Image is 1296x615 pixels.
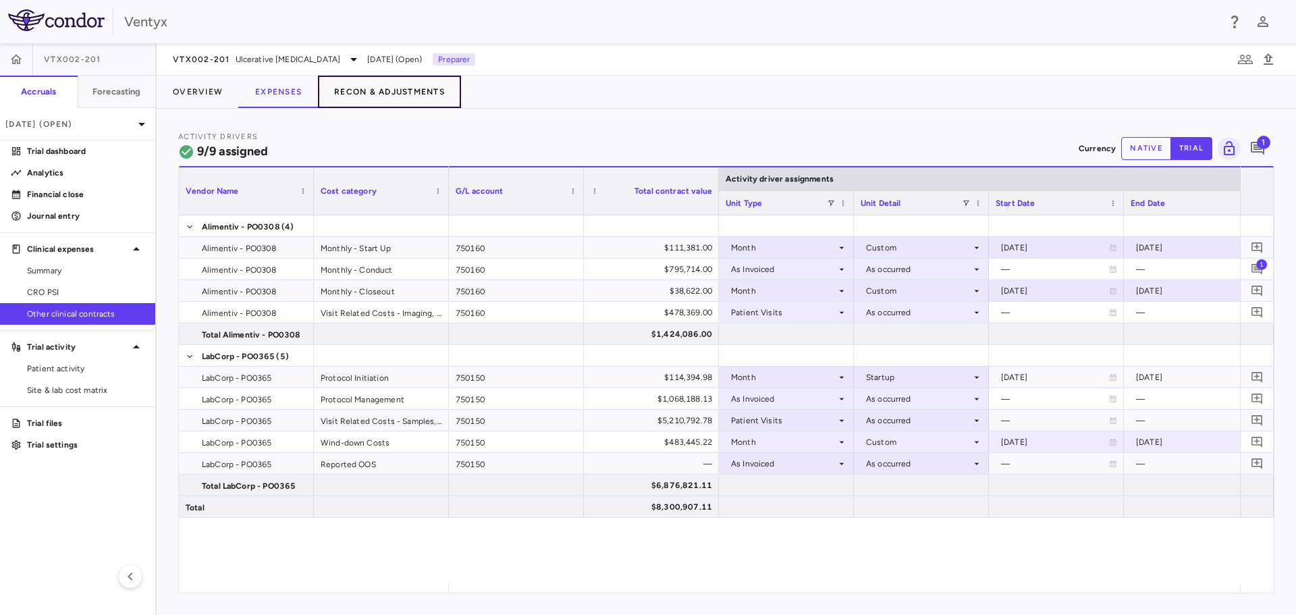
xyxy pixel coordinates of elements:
[1136,280,1244,302] div: [DATE]
[276,346,288,367] span: (5)
[21,86,56,98] h6: Accruals
[5,118,134,130] p: [DATE] (Open)
[731,302,836,323] div: Patient Visits
[202,432,271,454] span: LabCorp - PO0365
[1001,388,1109,410] div: —
[27,363,144,375] span: Patient activity
[1248,260,1266,278] button: Add comment
[186,497,205,518] span: Total
[202,389,271,410] span: LabCorp - PO0365
[236,53,341,65] span: Ulcerative [MEDICAL_DATA]
[314,388,449,409] div: Protocol Management
[202,216,280,238] span: Alimentiv - PO0308
[1248,303,1266,321] button: Add comment
[1246,137,1269,160] button: Add comment
[314,367,449,387] div: Protocol Initiation
[186,186,239,196] span: Vendor Name
[1251,284,1264,297] svg: Add comment
[1121,137,1171,160] button: native
[44,54,101,65] span: VTX002-201
[314,237,449,258] div: Monthly - Start Up
[1251,392,1264,405] svg: Add comment
[8,9,105,31] img: logo-full-BYUhSk78.svg
[1001,259,1109,280] div: —
[596,388,712,410] div: $1,068,188.13
[596,280,712,302] div: $38,622.00
[731,431,836,453] div: Month
[731,280,836,302] div: Month
[202,454,271,475] span: LabCorp - PO0365
[1248,411,1266,429] button: Add comment
[202,324,301,346] span: Total Alimentiv - PO0308
[202,238,276,259] span: Alimentiv - PO0308
[449,302,584,323] div: 750160
[1001,431,1109,453] div: [DATE]
[124,11,1218,32] div: Ventyx
[27,145,144,157] p: Trial dashboard
[321,186,377,196] span: Cost category
[1170,137,1212,160] button: trial
[202,346,275,367] span: LabCorp - PO0365
[449,388,584,409] div: 750150
[449,259,584,279] div: 750160
[1256,259,1267,269] span: 1
[27,384,144,396] span: Site & lab cost matrix
[27,210,144,222] p: Journal entry
[1001,237,1109,259] div: [DATE]
[1136,431,1244,453] div: [DATE]
[1251,435,1264,448] svg: Add comment
[239,76,318,108] button: Expenses
[449,431,584,452] div: 750150
[1248,433,1266,451] button: Add comment
[996,198,1035,208] span: Start Date
[1001,410,1109,431] div: —
[866,237,971,259] div: Custom
[731,367,836,388] div: Month
[1136,259,1244,280] div: —
[197,142,268,161] h6: 9/9 assigned
[314,453,449,474] div: Reported OOS
[866,453,971,475] div: As occurred
[314,410,449,431] div: Visit Related Costs - Samples, Shipping, Processing
[157,76,239,108] button: Overview
[1136,453,1244,475] div: —
[27,341,128,353] p: Trial activity
[1131,198,1165,208] span: End Date
[27,167,144,179] p: Analytics
[27,188,144,200] p: Financial close
[449,453,584,474] div: 750150
[1136,388,1244,410] div: —
[27,417,144,429] p: Trial files
[92,86,141,98] h6: Forecasting
[449,367,584,387] div: 750150
[367,53,422,65] span: [DATE] (Open)
[1248,282,1266,300] button: Add comment
[866,388,971,410] div: As occurred
[1001,453,1109,475] div: —
[202,302,276,324] span: Alimentiv - PO0308
[596,431,712,453] div: $483,445.22
[27,308,144,320] span: Other clinical contracts
[731,237,836,259] div: Month
[281,216,294,238] span: (4)
[866,410,971,431] div: As occurred
[433,53,475,65] p: Preparer
[1001,367,1109,388] div: [DATE]
[27,439,144,451] p: Trial settings
[1251,371,1264,383] svg: Add comment
[1212,137,1241,160] span: You do not have permission to lock or unlock grids
[1257,136,1270,149] span: 1
[1001,302,1109,323] div: —
[449,237,584,258] div: 750160
[1251,241,1264,254] svg: Add comment
[449,410,584,431] div: 750150
[1248,368,1266,386] button: Add comment
[449,280,584,301] div: 750160
[202,367,271,389] span: LabCorp - PO0365
[596,323,712,345] div: $1,424,086.00
[596,259,712,280] div: $795,714.00
[1136,410,1244,431] div: —
[202,475,296,497] span: Total LabCorp - PO0365
[1136,237,1244,259] div: [DATE]
[866,302,971,323] div: As occurred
